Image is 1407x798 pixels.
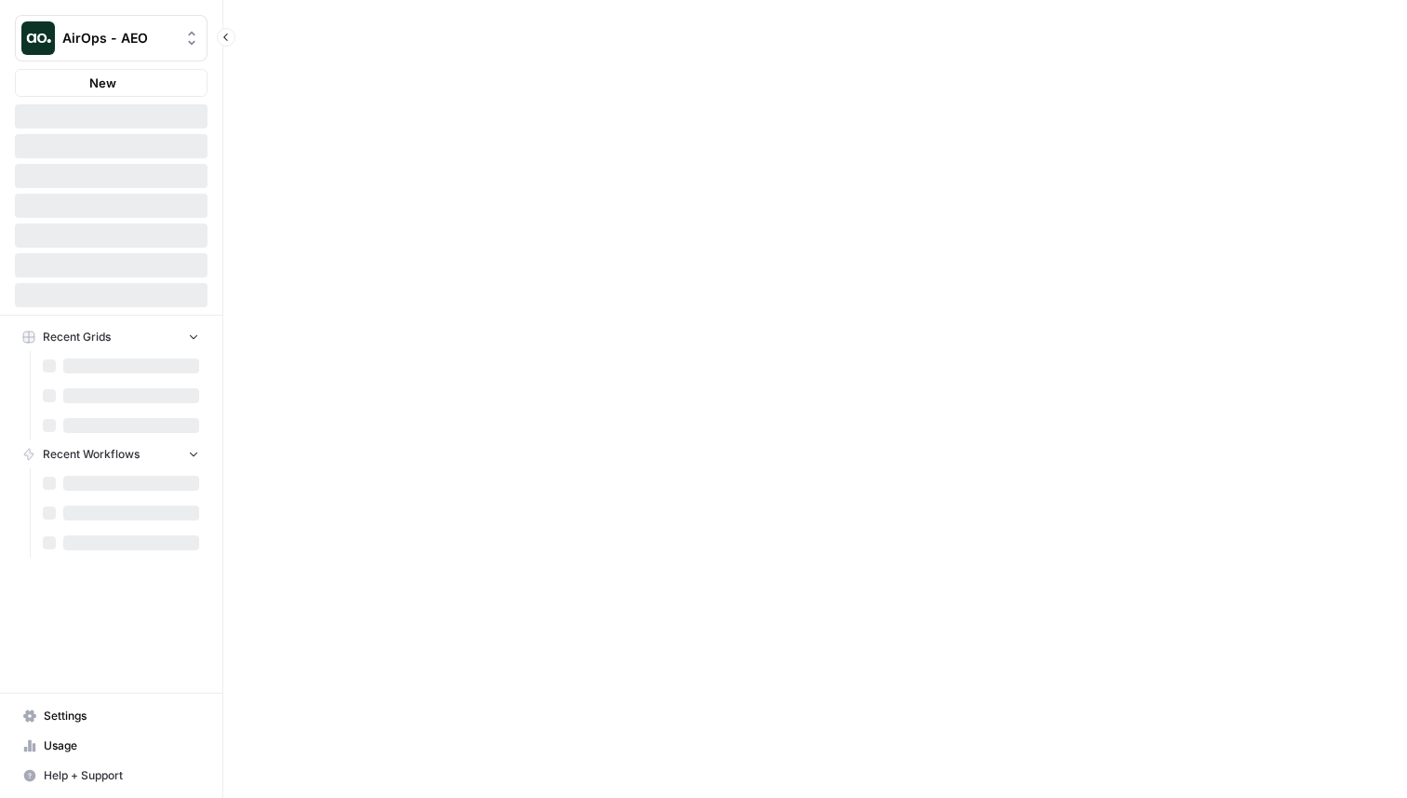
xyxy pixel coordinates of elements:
button: Help + Support [15,761,208,791]
a: Usage [15,731,208,761]
button: Recent Workflows [15,440,208,468]
button: Recent Grids [15,323,208,351]
img: AirOps - AEO Logo [21,21,55,55]
button: Workspace: AirOps - AEO [15,15,208,61]
button: New [15,69,208,97]
a: Settings [15,701,208,731]
span: Help + Support [44,767,199,784]
span: AirOps - AEO [62,29,175,47]
span: Recent Workflows [43,446,140,463]
span: Usage [44,737,199,754]
span: New [89,74,116,92]
span: Recent Grids [43,329,111,345]
span: Settings [44,708,199,724]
